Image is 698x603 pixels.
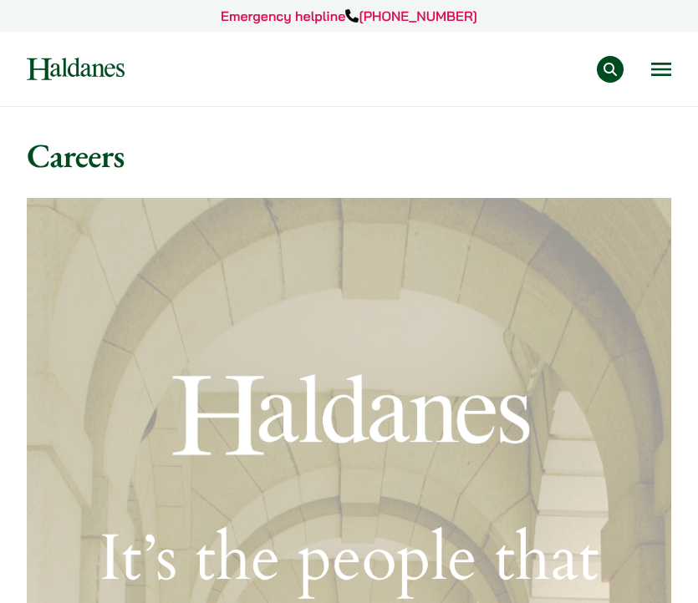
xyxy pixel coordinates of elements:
button: Open menu [651,63,671,76]
a: Emergency helpline[PHONE_NUMBER] [221,8,477,24]
h1: Careers [27,135,671,175]
button: Search [597,56,624,83]
img: Logo of Haldanes [27,58,125,80]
